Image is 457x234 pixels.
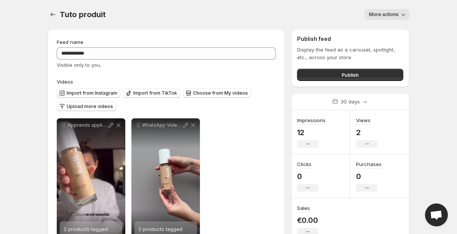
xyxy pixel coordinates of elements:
span: More actions [369,11,399,18]
button: Publish [297,69,403,81]
h3: Impressions [297,116,326,124]
h3: Purchases [356,160,382,168]
span: Videos [57,79,73,85]
h2: Publish feed [297,35,403,43]
span: Feed name [57,39,83,45]
p: Display the feed as a carousel, spotlight, etc., across your store. [297,46,403,61]
p: 12 [297,128,326,137]
h3: Clicks [297,160,312,168]
p: 0 [356,172,382,181]
p: 0 [297,172,318,181]
p: WhatsApp Video [DATE] at 193804 [142,122,182,128]
button: More actions [364,9,409,20]
button: Import from TikTok [123,89,180,98]
span: 2 products tagged [64,226,108,232]
p: 30 days [340,98,360,105]
button: Import from Instagram [57,89,120,98]
p: 2 [356,128,377,137]
button: Choose from My videos [183,89,251,98]
span: Visible only to you. [57,62,101,68]
button: Settings [48,9,58,20]
span: 2 products tagged [138,226,182,232]
span: Tuto produit [60,10,106,19]
h3: Sales [297,204,310,212]
span: Import from TikTok [133,90,177,96]
span: Choose from My videos [193,90,248,96]
button: Upload more videos [57,102,116,111]
div: Open chat [425,203,448,226]
p: Apprends appliquer la BB crme qui change tout Un soin qui apaise autant quil sublime ta peau Made... [67,122,107,128]
span: Upload more videos [67,103,113,110]
span: Import from Instagram [67,90,117,96]
p: €0.00 [297,216,318,225]
h3: Views [356,116,371,124]
span: Publish [342,71,359,79]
